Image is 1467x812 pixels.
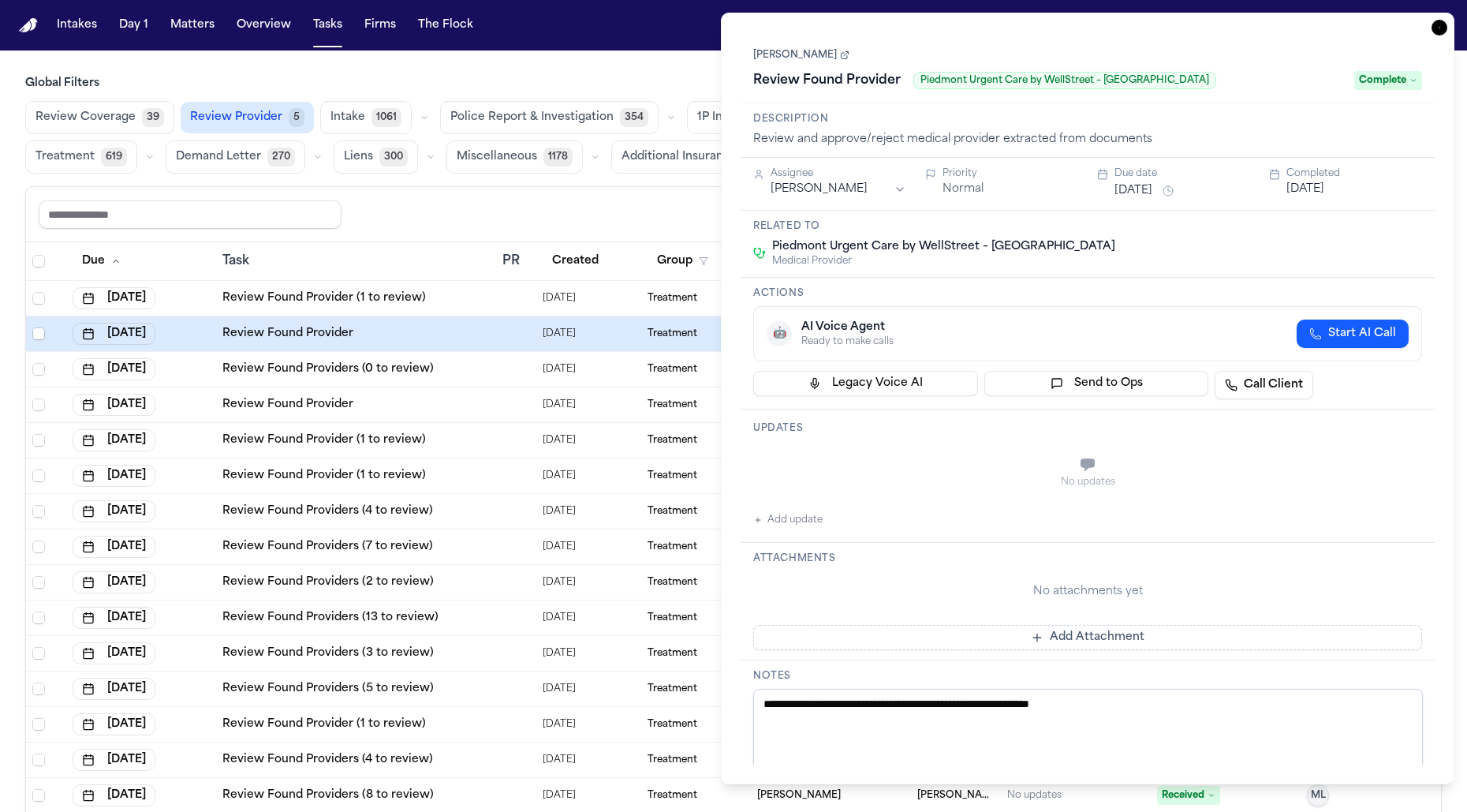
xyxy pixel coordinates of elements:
h3: Notes [753,670,1422,683]
span: 300 [379,148,408,167]
a: Home [19,18,38,33]
span: 354 [620,108,648,127]
button: Matters [164,11,221,39]
div: Due date [1114,167,1250,180]
button: Additional Insurance0 [611,140,770,174]
div: No attachments yet [753,584,1422,600]
button: Intake1061 [320,101,412,134]
button: [DATE] [1286,181,1324,197]
span: 39 [142,108,164,127]
span: Complete [1354,71,1422,90]
span: Start AI Call [1328,326,1396,342]
div: No updates [753,476,1422,488]
h1: Review Found Provider [747,68,907,93]
button: Demand Letter270 [166,140,305,174]
div: Assignee [771,167,906,180]
span: Intake [330,110,365,125]
span: Liens [344,149,373,165]
button: Firms [358,11,402,39]
span: 🤖 [773,326,786,342]
button: Liens300 [334,140,418,174]
button: Snooze task [1159,181,1178,200]
button: Police Report & Investigation354 [440,101,659,134]
a: Call Client [1215,371,1313,399]
div: Completed [1286,167,1422,180]
span: 1P Insurance [697,110,767,125]
div: Review and approve/reject medical provider extracted from documents [753,132,1422,148]
button: Review Provider5 [181,102,314,133]
div: Ready to make calls [801,335,894,348]
span: Piedmont Urgent Care by WellStreet – [GEOGRAPHIC_DATA] [913,72,1216,89]
span: Review Coverage [35,110,136,125]
span: Treatment [35,149,95,165]
span: 270 [267,148,295,167]
h3: Description [753,113,1422,125]
h3: Related to [753,220,1422,233]
span: Medical Provider [772,255,1115,268]
button: Legacy Voice AI [753,371,978,396]
span: Demand Letter [176,149,261,165]
h3: Attachments [753,552,1422,565]
button: 1P Insurance280 [687,101,812,134]
h3: Actions [753,287,1422,300]
div: AI Voice Agent [801,320,894,335]
span: 1178 [543,148,573,167]
button: Start AI Call [1297,320,1409,348]
span: Police Report & Investigation [450,110,614,125]
button: Intakes [50,11,103,39]
button: [DATE] [1114,183,1152,199]
span: Additional Insurance [622,149,737,165]
button: Miscellaneous1178 [446,140,583,174]
span: 5 [289,108,304,127]
button: The Flock [412,11,480,39]
button: Overview [230,11,297,39]
span: Review Provider [190,110,282,125]
h3: Updates [753,422,1422,435]
button: Send to Ops [984,371,1209,396]
span: 1061 [371,108,401,127]
button: Normal [943,181,984,197]
h3: Global Filters [25,76,1442,92]
button: Review Coverage39 [25,101,174,134]
div: Priority [943,167,1078,180]
span: 619 [101,148,127,167]
a: [PERSON_NAME] [753,49,849,62]
button: Add update [753,511,823,529]
button: Tasks [307,11,349,39]
span: Piedmont Urgent Care by WellStreet – [GEOGRAPHIC_DATA] [772,239,1115,255]
button: Treatment619 [25,140,137,174]
button: Add Attachment [753,625,1422,650]
img: Finch Logo [19,18,38,33]
span: Miscellaneous [457,149,537,165]
button: Day 1 [113,11,155,39]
